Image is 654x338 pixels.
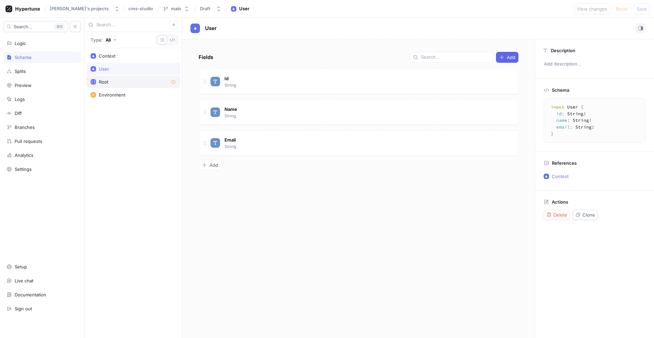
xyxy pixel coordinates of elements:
div: Root [99,79,108,85]
span: cms-studio [128,6,153,11]
div: All [106,38,111,42]
div: K [54,23,65,30]
div: Splits [15,69,26,74]
textarea: input User { id: String! name: String! email: String! } [547,101,642,140]
div: Preview [15,83,32,88]
div: Analytics [15,152,33,158]
button: Delete [544,210,570,220]
p: Actions [552,199,568,205]
div: main [171,6,181,12]
a: Documentation [3,289,81,300]
button: Reset [613,3,631,14]
button: Type: All [88,34,119,45]
div: Logs [15,97,25,102]
button: [PERSON_NAME]'s projects [47,3,122,14]
span: Reset [616,7,628,11]
button: View changes [574,3,610,14]
p: Description [551,48,575,53]
div: Live chat [15,278,33,283]
p: Fields [199,54,213,61]
button: Clone [573,210,598,220]
span: Clone [582,213,595,217]
div: [PERSON_NAME]'s projects [50,6,109,12]
div: Settings [15,166,32,172]
button: Add [199,160,221,171]
p: Context [552,174,569,179]
p: Add description... [541,58,648,70]
p: Schema [552,87,569,93]
span: Add [507,55,515,59]
p: String [224,82,236,88]
button: Search...K [3,21,68,32]
div: Schema [15,55,31,60]
div: Setup [15,264,27,269]
button: Context [541,171,645,182]
span: Id [224,76,229,81]
span: Search... [14,25,32,29]
input: Search... [96,21,169,28]
span: Email [224,137,236,143]
span: Save [637,7,647,11]
p: String [224,144,236,150]
button: Add [496,52,518,63]
div: Logic [15,41,26,46]
span: User [205,26,217,31]
div: User [239,5,249,12]
p: String [224,113,236,119]
span: Delete [554,213,567,217]
div: Branches [15,124,35,130]
div: Environment [99,92,125,98]
div: Documentation [15,292,46,297]
p: References [552,160,577,166]
div: Draft [200,6,211,12]
div: Sign out [15,306,32,311]
p: Type: [91,38,103,42]
button: Save [634,3,650,14]
button: Draft [197,3,224,14]
div: Diff [15,111,22,116]
span: View changes [577,7,607,11]
div: Pull requests [15,138,42,144]
span: Add [209,163,218,167]
input: Search... [421,54,490,61]
span: Name [224,106,237,112]
div: Context [99,53,115,59]
button: main [160,3,192,14]
div: User [99,66,109,72]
